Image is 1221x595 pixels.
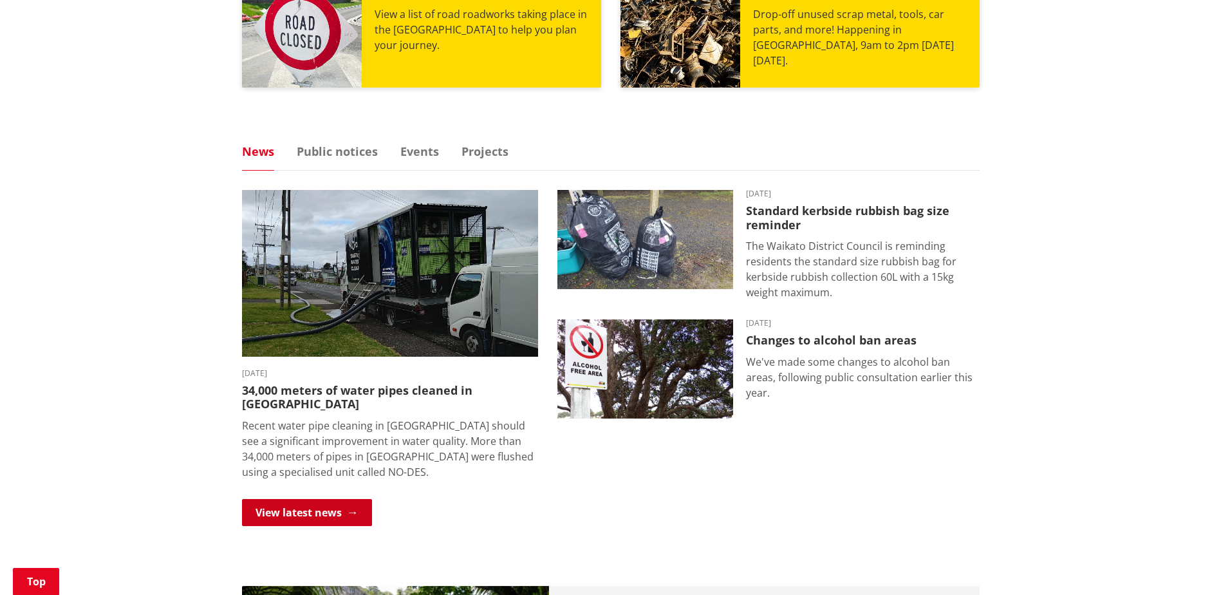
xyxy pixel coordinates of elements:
p: Drop-off unused scrap metal, tools, car parts, and more! Happening in [GEOGRAPHIC_DATA], 9am to 2... [753,6,967,68]
img: Alcohol Control Bylaw adopted - August 2025 (2) [557,319,733,419]
iframe: Messenger Launcher [1162,541,1208,587]
h3: Changes to alcohol ban areas [746,334,980,348]
h3: 34,000 meters of water pipes cleaned in [GEOGRAPHIC_DATA] [242,384,538,411]
h3: Standard kerbside rubbish bag size reminder [746,204,980,232]
a: Projects [461,146,508,157]
p: The Waikato District Council is reminding residents the standard size rubbish bag for kerbside ru... [746,238,980,300]
a: Top [13,568,59,595]
img: 20250825_074435 [557,190,733,289]
a: View latest news [242,499,372,526]
p: Recent water pipe cleaning in [GEOGRAPHIC_DATA] should see a significant improvement in water qua... [242,418,538,480]
a: Public notices [297,146,378,157]
p: View a list of road roadworks taking place in the [GEOGRAPHIC_DATA] to help you plan your journey. [375,6,588,53]
time: [DATE] [746,319,980,327]
time: [DATE] [746,190,980,198]
a: [DATE] 34,000 meters of water pipes cleaned in [GEOGRAPHIC_DATA] Recent water pipe cleaning in [G... [242,190,538,480]
a: Events [400,146,439,157]
a: [DATE] Changes to alcohol ban areas We've made some changes to alcohol ban areas, following publi... [557,319,980,419]
p: We've made some changes to alcohol ban areas, following public consultation earlier this year. [746,354,980,401]
img: NO-DES unit flushing water pipes in Huntly [242,190,538,357]
time: [DATE] [242,370,538,377]
a: [DATE] Standard kerbside rubbish bag size reminder The Waikato District Council is reminding resi... [557,190,980,300]
a: News [242,146,274,157]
